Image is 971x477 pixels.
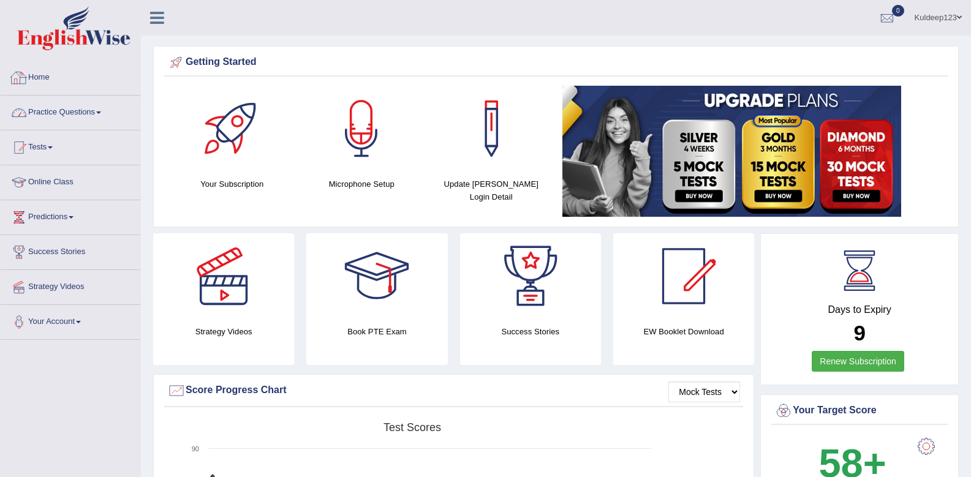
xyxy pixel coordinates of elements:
[1,305,140,336] a: Your Account
[774,304,945,315] h4: Days to Expiry
[1,165,140,196] a: Online Class
[153,325,294,338] h4: Strategy Videos
[167,53,945,72] div: Getting Started
[853,321,865,345] b: 9
[774,402,945,420] div: Your Target Score
[1,235,140,266] a: Success Stories
[192,445,199,453] text: 90
[562,86,901,217] img: small5.jpg
[460,325,601,338] h4: Success Stories
[1,96,140,126] a: Practice Questions
[167,381,740,400] div: Score Progress Chart
[173,178,291,190] h4: Your Subscription
[1,61,140,91] a: Home
[1,130,140,161] a: Tests
[1,270,140,301] a: Strategy Videos
[892,5,904,17] span: 0
[306,325,447,338] h4: Book PTE Exam
[383,421,441,434] tspan: Test scores
[1,200,140,231] a: Predictions
[303,178,421,190] h4: Microphone Setup
[613,325,754,338] h4: EW Booklet Download
[812,351,904,372] a: Renew Subscription
[433,178,550,203] h4: Update [PERSON_NAME] Login Detail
